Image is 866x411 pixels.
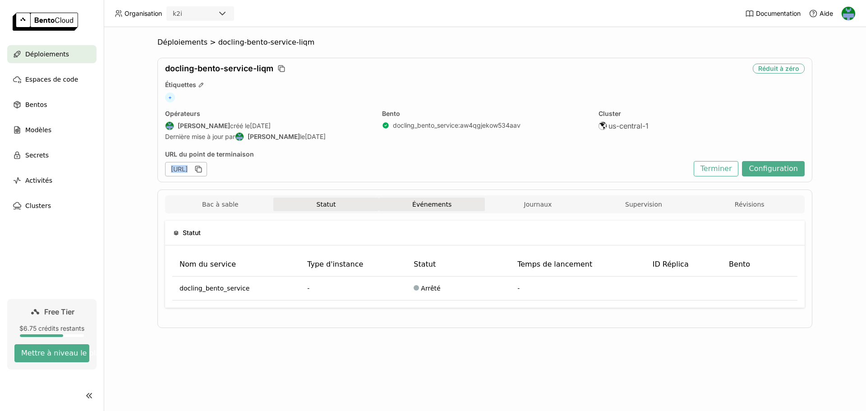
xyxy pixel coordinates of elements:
a: Secrets [7,146,97,164]
a: docling_bento_service:aw4qgjekow534aav [393,121,521,129]
th: Type d'instance [300,253,406,277]
th: ID Réplica [645,253,722,277]
button: Supervision [591,198,697,211]
th: Statut [406,253,510,277]
a: Activités [7,171,97,189]
span: Bentos [25,99,47,110]
span: Organisation [124,9,162,18]
th: Nom du service [172,253,300,277]
div: [URL] [165,162,207,176]
div: $6.75 crédits restants [14,324,89,332]
span: Documentation [756,9,801,18]
span: - [517,285,520,292]
span: Espaces de code [25,74,78,85]
button: Configuration [742,161,805,176]
button: Terminer [694,161,739,176]
a: Déploiements [7,45,97,63]
span: Clusters [25,200,51,211]
button: Bac à sable [167,198,273,211]
span: Activités [25,175,52,186]
span: Modèles [25,125,51,135]
button: Événements [379,198,485,211]
span: Secrets [25,150,49,161]
span: [DATE] [250,122,271,130]
div: créé le [165,121,371,130]
span: us-central-1 [608,121,649,130]
a: Espaces de code [7,70,97,88]
input: Selected k2i. [183,9,184,18]
a: Modèles [7,121,97,139]
span: Déploiements [157,38,207,47]
td: Arrêté [406,277,510,300]
th: Temps de lancement [510,253,645,277]
img: logo [13,13,78,31]
span: docling_bento_service [180,284,249,293]
nav: Breadcrumbs navigation [157,38,812,47]
strong: [PERSON_NAME] [248,133,300,141]
div: Opérateurs [165,110,371,118]
div: Aide [809,9,833,18]
span: > [207,38,218,47]
a: Free Tier$6.75 crédits restantsMettre à niveau le plan [7,299,97,369]
div: URL du point de terminaison [165,150,689,158]
span: docling-bento-service-liqm [218,38,315,47]
span: + [165,92,175,102]
strong: [PERSON_NAME] [178,122,230,130]
span: Journaux [524,200,552,208]
div: Réduit à zéro [753,64,805,74]
img: Gaethan Legrand [166,122,174,130]
a: Documentation [745,9,801,18]
span: Déploiements [25,49,69,60]
button: Révisions [696,198,802,211]
div: Dernière mise à jour par le [165,132,371,141]
td: - [300,277,406,300]
div: Étiquettes [165,81,805,89]
span: [DATE] [305,133,326,141]
button: Statut [273,198,379,211]
span: Aide [820,9,833,18]
span: docling-bento-service-liqm [165,64,273,74]
th: Bento [722,253,776,277]
span: Statut [183,228,201,238]
div: k2i [173,9,182,18]
button: Mettre à niveau le plan [14,344,89,362]
a: Clusters [7,197,97,215]
a: Bentos [7,96,97,114]
img: Gaethan Legrand [842,7,855,20]
span: Free Tier [44,307,74,316]
div: Bento [382,110,588,118]
img: Gaethan Legrand [235,133,244,141]
div: Cluster [599,110,805,118]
